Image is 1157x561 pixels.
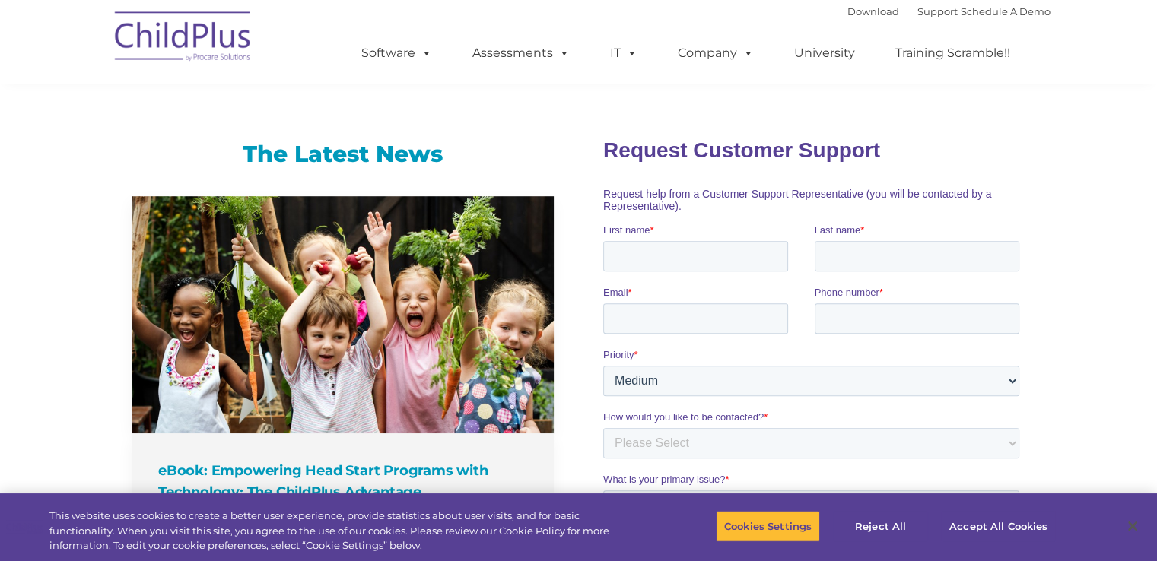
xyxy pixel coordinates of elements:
[716,510,820,542] button: Cookies Settings
[457,38,585,68] a: Assessments
[779,38,870,68] a: University
[663,38,769,68] a: Company
[847,5,1051,17] font: |
[880,38,1025,68] a: Training Scramble!!
[961,5,1051,17] a: Schedule A Demo
[346,38,447,68] a: Software
[132,139,554,170] h3: The Latest News
[941,510,1056,542] button: Accept All Cookies
[917,5,958,17] a: Support
[158,460,531,502] h4: eBook: Empowering Head Start Programs with Technology: The ChildPlus Advantage
[847,5,899,17] a: Download
[833,510,928,542] button: Reject All
[132,196,554,433] a: eBook: Empowering Head Start Programs with Technology: The ChildPlus Advantage
[1116,509,1149,543] button: Close
[49,509,637,553] div: This website uses cookies to create a better user experience, provide statistics about user visit...
[595,38,653,68] a: IT
[107,1,259,77] img: ChildPlus by Procare Solutions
